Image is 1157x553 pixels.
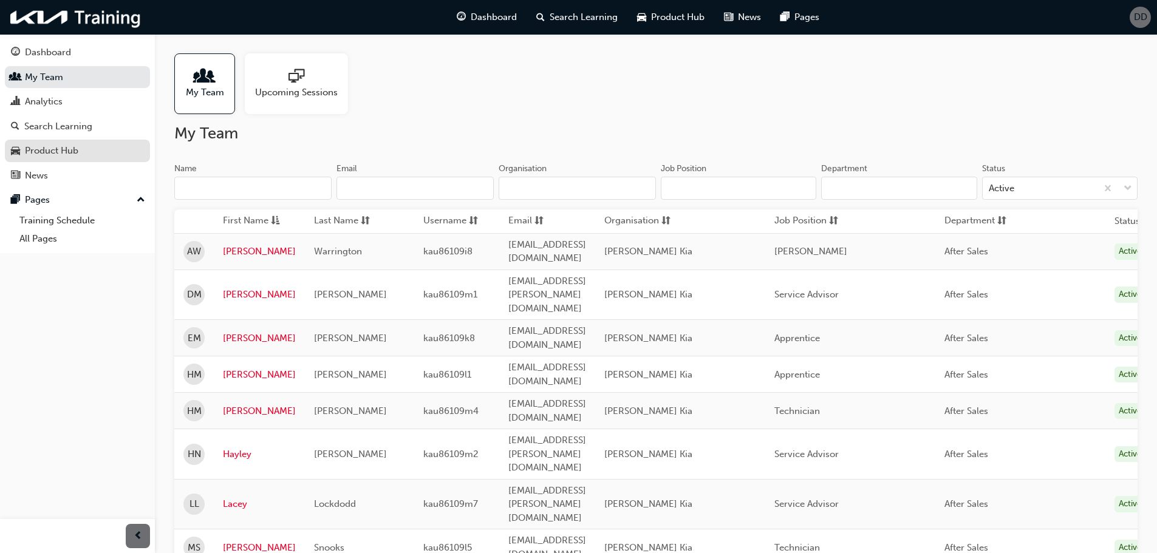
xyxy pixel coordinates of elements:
div: Search Learning [24,120,92,134]
span: Dashboard [471,10,517,24]
img: kia-training [6,5,146,30]
a: My Team [174,53,245,114]
span: Apprentice [774,369,820,380]
div: Active [1114,367,1146,383]
span: After Sales [944,498,988,509]
span: sorting-icon [829,214,838,229]
button: DD [1130,7,1151,28]
span: Username [423,214,466,229]
a: news-iconNews [714,5,771,30]
span: [PERSON_NAME] [314,333,387,344]
a: Training Schedule [15,211,150,230]
input: Job Position [661,177,816,200]
a: Search Learning [5,115,150,138]
div: Analytics [25,95,63,109]
div: Active [1114,403,1146,419]
span: Product Hub [651,10,705,24]
span: [PERSON_NAME] Kia [604,369,692,380]
span: HN [188,447,201,461]
span: sorting-icon [469,214,478,229]
a: guage-iconDashboard [447,5,527,30]
span: My Team [186,86,224,100]
span: down-icon [1124,181,1132,197]
div: Dashboard [25,46,71,59]
span: kau86109k8 [423,333,475,344]
span: [PERSON_NAME] [314,369,387,380]
span: Upcoming Sessions [255,86,338,100]
div: Job Position [661,163,706,175]
button: DashboardMy TeamAnalyticsSearch LearningProduct HubNews [5,39,150,189]
div: Status [982,163,1005,175]
span: [EMAIL_ADDRESS][PERSON_NAME][DOMAIN_NAME] [508,485,586,523]
span: After Sales [944,542,988,553]
div: Organisation [499,163,547,175]
a: News [5,165,150,187]
span: sorting-icon [361,214,370,229]
div: Name [174,163,197,175]
span: kau86109m4 [423,405,479,416]
a: Analytics [5,90,150,113]
span: kau86109m1 [423,289,477,300]
span: Technician [774,542,820,553]
span: guage-icon [11,47,20,58]
span: Warrington [314,246,362,257]
button: Job Positionsorting-icon [774,214,841,229]
div: Active [1114,243,1146,260]
a: Dashboard [5,41,150,64]
input: Department [821,177,977,200]
div: News [25,169,48,183]
span: Lockdodd [314,498,356,509]
span: News [738,10,761,24]
span: [PERSON_NAME] Kia [604,333,692,344]
a: Product Hub [5,140,150,162]
span: [EMAIL_ADDRESS][PERSON_NAME][DOMAIN_NAME] [508,435,586,473]
span: Snooks [314,542,344,553]
span: HM [187,368,202,382]
button: Pages [5,189,150,211]
span: [EMAIL_ADDRESS][PERSON_NAME][DOMAIN_NAME] [508,276,586,314]
span: kau86109m7 [423,498,478,509]
span: [PERSON_NAME] Kia [604,405,692,416]
a: Hayley [223,447,296,461]
span: HM [187,404,202,418]
span: [PERSON_NAME] [774,246,847,257]
span: After Sales [944,449,988,460]
span: [EMAIL_ADDRESS][DOMAIN_NAME] [508,362,586,387]
a: [PERSON_NAME] [223,404,296,418]
span: Last Name [314,214,358,229]
span: [PERSON_NAME] Kia [604,498,692,509]
a: My Team [5,66,150,89]
span: After Sales [944,369,988,380]
span: [PERSON_NAME] [314,449,387,460]
span: After Sales [944,405,988,416]
a: pages-iconPages [771,5,829,30]
span: prev-icon [134,529,143,544]
span: First Name [223,214,268,229]
span: news-icon [11,171,20,182]
span: sorting-icon [661,214,671,229]
span: [PERSON_NAME] Kia [604,542,692,553]
span: AW [187,245,201,259]
input: Email [336,177,494,200]
span: Job Position [774,214,827,229]
span: kau86109l1 [423,369,471,380]
input: Organisation [499,177,656,200]
div: Pages [25,193,50,207]
a: [PERSON_NAME] [223,245,296,259]
span: kau86109m2 [423,449,479,460]
button: First Nameasc-icon [223,214,290,229]
button: Departmentsorting-icon [944,214,1011,229]
span: news-icon [724,10,733,25]
span: Organisation [604,214,659,229]
a: [PERSON_NAME] [223,368,296,382]
span: [PERSON_NAME] Kia [604,246,692,257]
div: Product Hub [25,144,78,158]
span: [PERSON_NAME] Kia [604,289,692,300]
span: search-icon [11,121,19,132]
span: kau86109l5 [423,542,472,553]
span: sorting-icon [534,214,544,229]
button: Organisationsorting-icon [604,214,671,229]
span: [PERSON_NAME] [314,289,387,300]
span: chart-icon [11,97,20,107]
